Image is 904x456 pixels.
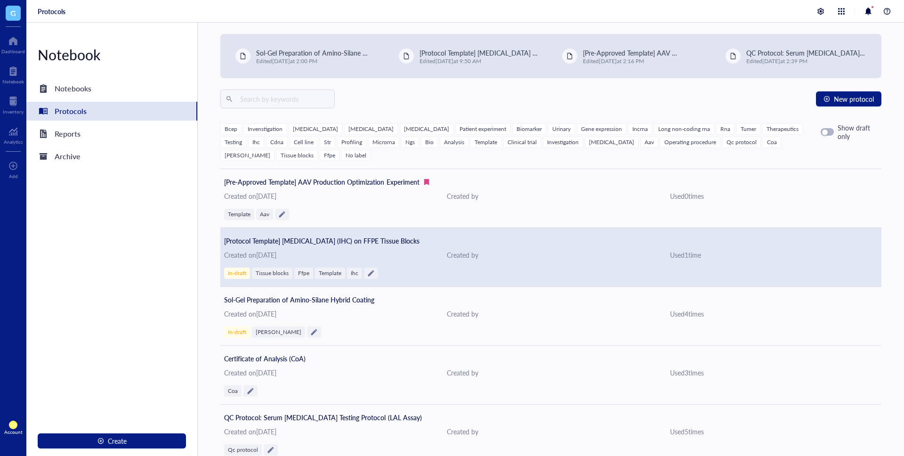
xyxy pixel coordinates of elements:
div: Dashboard [1,49,25,54]
div: Created on [DATE] [224,426,432,437]
div: Created by [447,367,654,378]
div: Profiling [341,139,362,146]
a: Archive [26,147,197,166]
span: Certificate of Analysis (CoA) [224,354,306,363]
button: Create [38,433,186,448]
div: Account [4,429,23,435]
div: Invenstigation [248,126,282,132]
a: Notebook [2,64,24,84]
div: Aav [260,211,269,218]
div: Used 1 time [670,250,878,260]
div: Str [324,139,331,146]
div: [MEDICAL_DATA] [348,126,394,132]
div: Qc protocol [726,139,757,146]
a: Sol-Gel Preparation of Amino-Silane Hybrid CoatingEdited[DATE]at 2:00 PM [228,41,384,71]
div: Used 0 time s [670,191,878,201]
div: [PERSON_NAME] [256,329,301,335]
div: Rna [720,126,730,132]
div: Inventory [3,109,24,114]
div: Operating procedure [664,139,716,146]
div: Biomarker [517,126,542,132]
input: Search by keywords [236,92,329,106]
div: Add [9,173,18,179]
div: Edited [DATE] at 2:00 PM [256,58,376,65]
span: QC Protocol: Serum [MEDICAL_DATA] Testing Protocol (LAL Assay) [746,48,865,68]
div: Reports [55,127,81,140]
div: Template [475,139,497,146]
div: Analysis [444,139,464,146]
a: Protocols [38,7,65,16]
div: [MEDICAL_DATA] [293,126,338,132]
div: Ngs [405,139,415,146]
a: Inventory [3,94,24,114]
a: QC Protocol: Serum [MEDICAL_DATA] Testing Protocol (LAL Assay)Edited[DATE]at 2:39 PM [718,41,874,71]
button: New protocol [816,91,881,106]
span: G [10,7,16,19]
a: Protocols [26,102,197,121]
div: Microrna [372,139,395,146]
div: Show draft only [838,123,881,140]
div: No label [346,152,366,159]
div: Tumer [741,126,756,132]
div: Created by [447,309,654,319]
span: [Pre-Approved Template] AAV Production Optimization Experiment [224,177,420,187]
div: Edited [DATE] at 9:50 AM [420,58,540,65]
span: Sol-Gel Preparation of Amino-Silane Hybrid Coating [224,295,375,304]
div: Notebooks [55,82,91,95]
div: Created by [447,191,654,201]
div: Template [228,211,250,218]
div: Created on [DATE] [224,367,432,378]
div: Clinical trial [508,139,537,146]
div: Investigation [547,139,579,146]
div: Used 5 time s [670,426,878,437]
div: Tissue blocks [281,152,314,159]
div: Long non-coding rna [658,126,710,132]
div: Created by [447,426,654,437]
div: Cell line [294,139,314,146]
span: [Pre-Approved Template] AAV Production Optimization Experiment [583,48,689,68]
a: Analytics [4,124,23,145]
a: [Pre-Approved Template] AAV Production Optimization ExperimentEdited[DATE]at 2:16 PM [555,41,710,71]
div: [MEDICAL_DATA] [404,126,449,132]
span: [Protocol Template] [MEDICAL_DATA] (IHC) on FFPE Tissue Blocks [420,48,538,68]
div: Tissue blocks [256,270,289,277]
span: QC Protocol: Serum [MEDICAL_DATA] Testing Protocol (LAL Assay) [224,413,422,422]
div: Edited [DATE] at 2:39 PM [746,58,866,65]
div: Archive [55,150,81,163]
div: Aav [645,139,654,146]
span: [Protocol Template] [MEDICAL_DATA] (IHC) on FFPE Tissue Blocks [224,236,420,245]
div: Incrna [632,126,648,132]
div: Protocols [55,105,87,118]
div: Used 4 time s [670,309,878,319]
div: [MEDICAL_DATA] [589,139,634,146]
div: Gene expression [581,126,622,132]
div: Created on [DATE] [224,250,432,260]
div: Ihc [252,139,260,146]
div: In-draft [228,270,246,277]
span: LR [11,423,16,428]
a: Notebooks [26,79,197,98]
div: Ihc [351,270,358,277]
div: Edited [DATE] at 2:16 PM [583,58,703,65]
div: Template [319,270,341,277]
div: Used 3 time s [670,367,878,378]
div: Bio [425,139,434,146]
div: [PERSON_NAME] [225,152,270,159]
div: Ffpe [298,270,309,277]
span: Create [108,437,127,445]
div: Notebook [26,45,197,64]
div: Ffpe [324,152,335,159]
div: Testing [225,139,242,146]
div: Coa [767,139,777,146]
a: [Protocol Template] [MEDICAL_DATA] (IHC) on FFPE Tissue BlocksEdited[DATE]at 9:50 AM [391,41,547,71]
div: Therapeutics [767,126,799,132]
div: Created on [DATE] [224,191,432,201]
div: Created by [447,250,654,260]
div: Analytics [4,139,23,145]
div: In-draft [228,329,246,335]
span: Sol-Gel Preparation of Amino-Silane Hybrid Coating [256,48,368,68]
span: New protocol [834,95,874,103]
div: Created on [DATE] [224,309,432,319]
a: Dashboard [1,33,25,54]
